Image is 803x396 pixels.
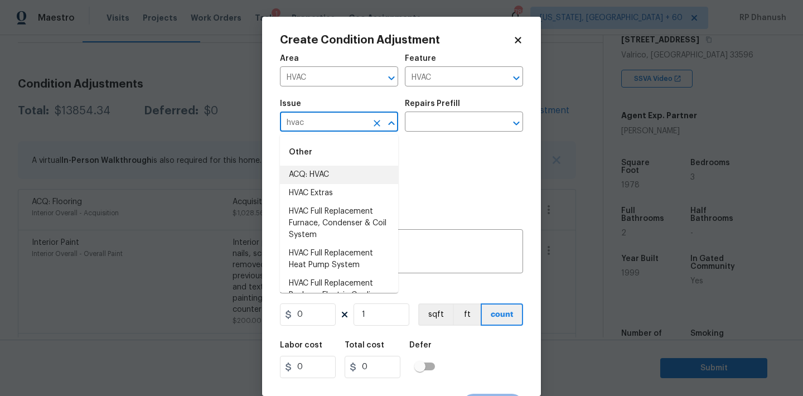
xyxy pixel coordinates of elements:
h5: Area [280,55,299,62]
h5: Labor cost [280,341,322,349]
li: ACQ: HVAC [280,166,398,184]
button: Open [509,115,524,131]
button: count [481,303,523,326]
h5: Feature [405,55,436,62]
h2: Create Condition Adjustment [280,35,513,46]
button: Open [384,70,399,86]
h5: Repairs Prefill [405,100,460,108]
button: sqft [418,303,453,326]
h5: Total cost [345,341,384,349]
li: HVAC Full Replacement Package Electric Cooling ONLY System [280,274,398,316]
button: Clear [369,115,385,131]
li: HVAC Full Replacement Heat Pump System [280,244,398,274]
button: Open [509,70,524,86]
h5: Defer [409,341,432,349]
button: ft [453,303,481,326]
button: Close [384,115,399,131]
h5: Issue [280,100,301,108]
li: HVAC Extras [280,184,398,202]
li: HVAC Full Replacement Furnace, Condenser & Coil System [280,202,398,244]
div: Other [280,139,398,166]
